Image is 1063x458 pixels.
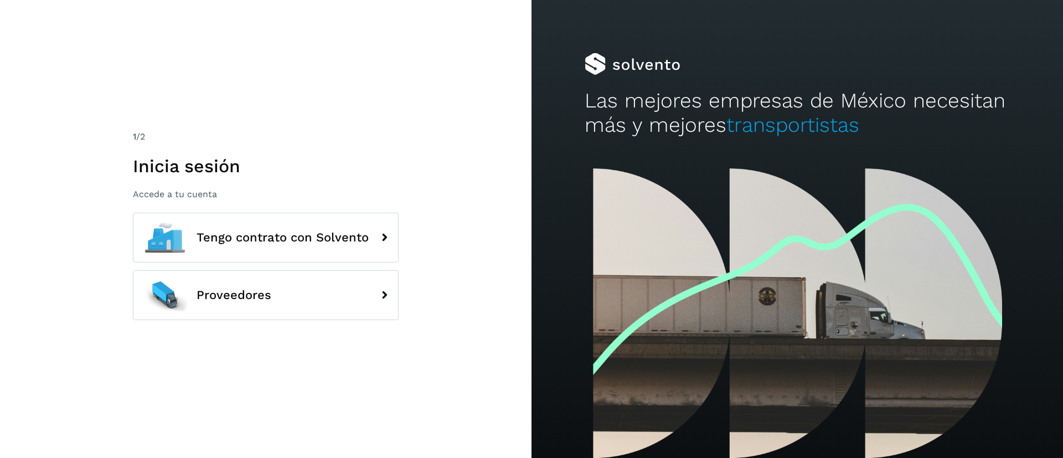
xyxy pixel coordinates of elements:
[133,131,136,142] span: 1
[133,189,399,199] p: Accede a tu cuenta
[585,89,1010,138] h2: Las mejores empresas de México necesitan más y mejores
[726,113,859,137] span: transportistas
[133,270,399,320] button: Proveedores
[133,156,399,177] h1: Inicia sesión
[197,231,369,244] span: Tengo contrato con Solvento
[197,289,271,302] span: Proveedores
[133,213,399,263] button: Tengo contrato con Solvento
[133,130,399,143] div: /2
